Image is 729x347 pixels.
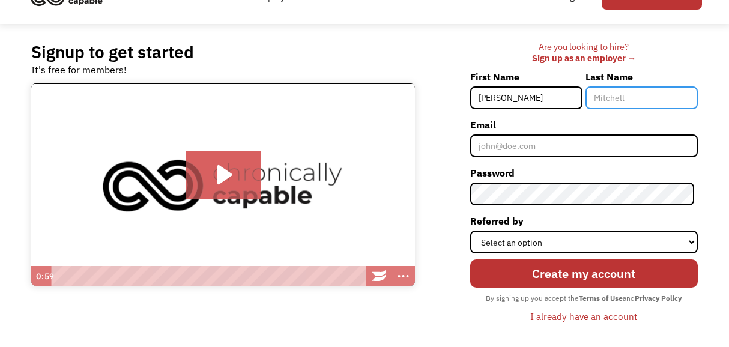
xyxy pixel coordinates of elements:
div: Playbar [58,266,361,286]
label: First Name [470,67,582,86]
button: Show more buttons [391,266,415,286]
div: Are you looking to hire? ‍ [470,41,698,64]
a: I already have an account [521,306,646,327]
strong: Privacy Policy [635,294,682,303]
a: Wistia Logo -- Learn More [367,266,391,286]
input: Joni [470,86,582,109]
label: Email [470,115,698,134]
input: john@doe.com [470,134,698,157]
div: By signing up you accept the and [480,291,688,306]
label: Last Name [585,67,698,86]
input: Create my account [470,259,698,288]
a: Sign up as an employer → [532,52,636,64]
img: Introducing Chronically Capable [31,83,415,286]
div: It's free for members! [31,62,127,77]
label: Password [470,163,698,183]
input: Mitchell [585,86,698,109]
strong: Terms of Use [579,294,623,303]
button: Play Video: Introducing Chronically Capable [186,151,261,199]
label: Referred by [470,211,698,231]
h2: Signup to get started [31,41,194,62]
form: Member-Signup-Form [470,67,698,327]
div: I already have an account [530,309,637,324]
